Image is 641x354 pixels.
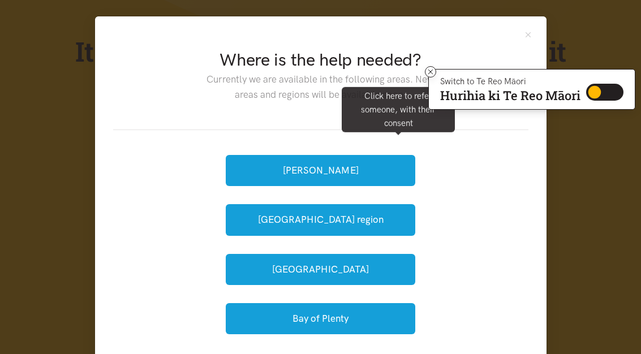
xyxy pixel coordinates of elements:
[198,72,443,102] p: Currently we are available in the following areas. New areas and regions will be available soon.
[523,30,533,40] button: Close
[440,78,580,85] p: Switch to Te Reo Māori
[226,303,415,334] button: Bay of Plenty
[440,90,580,101] p: Hurihia ki Te Reo Māori
[198,48,443,72] h2: Where is the help needed?
[226,254,415,285] button: [GEOGRAPHIC_DATA]
[342,87,455,132] div: Click here to refer someone, with their consent
[226,155,415,186] button: [PERSON_NAME]
[226,204,415,235] button: [GEOGRAPHIC_DATA] region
